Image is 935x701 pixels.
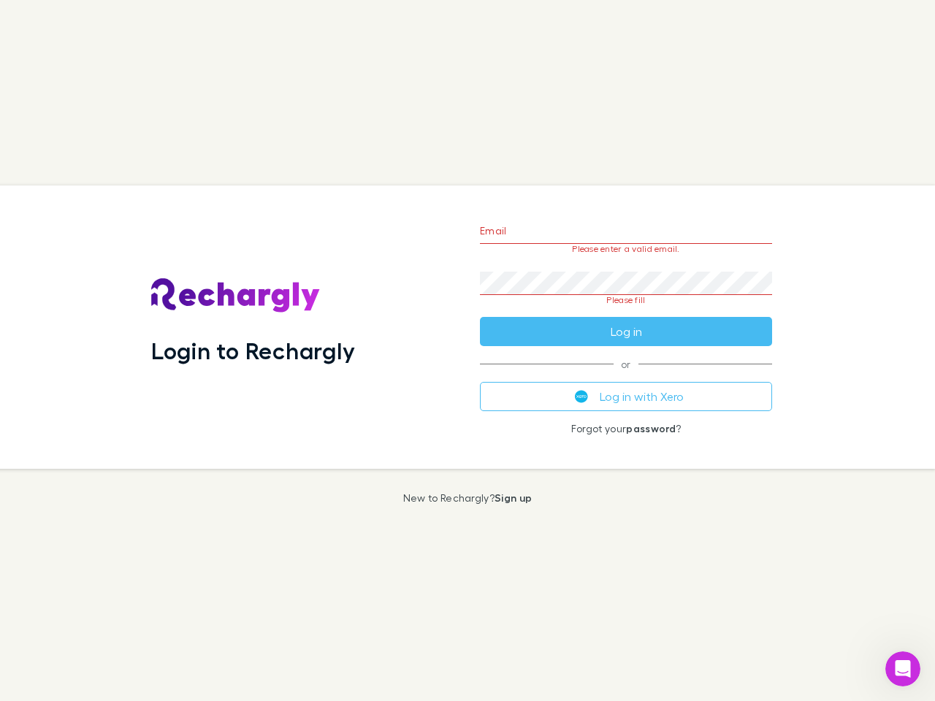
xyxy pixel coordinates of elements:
[495,491,532,504] a: Sign up
[480,295,772,305] p: Please fill
[403,492,533,504] p: New to Rechargly?
[151,337,355,364] h1: Login to Rechargly
[575,390,588,403] img: Xero's logo
[885,651,920,686] iframe: Intercom live chat
[626,422,676,434] a: password
[480,244,772,254] p: Please enter a valid email.
[480,382,772,411] button: Log in with Xero
[151,278,321,313] img: Rechargly's Logo
[480,423,772,434] p: Forgot your ?
[480,317,772,346] button: Log in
